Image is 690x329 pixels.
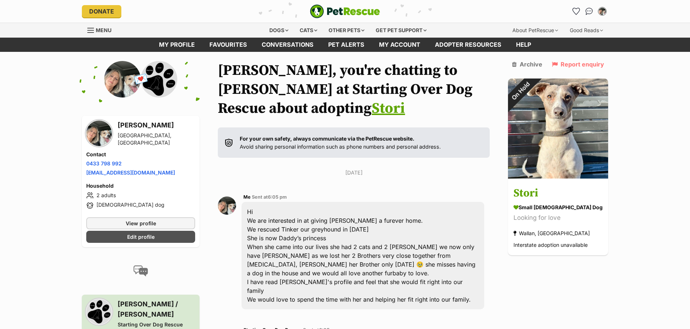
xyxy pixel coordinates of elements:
[512,61,542,68] a: Archive
[118,299,195,320] h3: [PERSON_NAME] / [PERSON_NAME]
[86,169,175,176] a: [EMAIL_ADDRESS][DOMAIN_NAME]
[152,38,202,52] a: My profile
[243,194,251,200] span: Me
[86,191,195,200] li: 2 adults
[585,8,593,15] img: chat-41dd97257d64d25036548639549fe6c8038ab92f7586957e7f3b1b290dea8141.svg
[513,242,588,248] span: Interstate adoption unavailable
[310,4,380,18] a: PetRescue
[141,61,177,97] img: Starting Over Dog Rescue profile pic
[509,38,538,52] a: Help
[86,160,122,167] a: 0433 798 992
[295,23,322,38] div: Cats
[513,228,590,238] div: Wallan, [GEOGRAPHIC_DATA]
[127,233,155,241] span: Edit profile
[372,99,405,118] a: Stori
[104,61,141,97] img: Nicole profile pic
[86,120,112,146] img: Nicole profile pic
[240,135,441,150] p: Avoid sharing personal information such as phone numbers and personal address.
[96,27,111,33] span: Menu
[126,219,156,227] span: View profile
[596,5,608,17] button: My account
[118,132,195,146] div: [GEOGRAPHIC_DATA], [GEOGRAPHIC_DATA]
[508,79,608,179] img: Stori
[513,185,603,202] h3: Stori
[507,23,563,38] div: About PetRescue
[498,69,543,113] div: On Hold
[218,61,490,118] h1: [PERSON_NAME], you're chatting to [PERSON_NAME] at Starting Over Dog Rescue about adopting
[254,38,321,52] a: conversations
[264,23,293,38] div: Dogs
[118,321,195,328] div: Starting Over Dog Rescue
[86,201,195,210] li: [DEMOGRAPHIC_DATA] dog
[82,5,121,18] a: Donate
[86,182,195,190] h4: Household
[372,38,428,52] a: My account
[565,23,608,38] div: Good Reads
[323,23,369,38] div: Other pets
[570,5,582,17] a: Favourites
[240,135,414,142] strong: For your own safety, always communicate via the PetRescue website.
[242,202,484,309] div: Hi We are interested in at giving [PERSON_NAME] a furever home. We rescued Tinker our greyhound i...
[583,5,595,17] a: Conversations
[86,217,195,229] a: View profile
[599,8,606,15] img: Nicole profile pic
[133,265,148,276] img: conversation-icon-4a6f8262b818ee0b60e3300018af0b2d0b884aa5de6e9bcb8d3d4eeb1a70a7c4.svg
[87,23,117,36] a: Menu
[86,151,195,158] h4: Contact
[310,4,380,18] img: logo-e224e6f780fb5917bec1dbf3a21bbac754714ae5b6737aabdf751b685950b380.svg
[508,180,608,255] a: Stori small [DEMOGRAPHIC_DATA] Dog Looking for love Wallan, [GEOGRAPHIC_DATA] Interstate adoption...
[428,38,509,52] a: Adopter resources
[552,61,604,68] a: Report enquiry
[202,38,254,52] a: Favourites
[86,299,112,325] img: Starting Over Dog Rescue profile pic
[133,71,149,87] span: 💌
[218,169,490,176] p: [DATE]
[86,231,195,243] a: Edit profile
[321,38,372,52] a: Pet alerts
[268,194,287,200] span: 6:05 pm
[118,120,195,130] h3: [PERSON_NAME]
[513,213,603,223] div: Looking for love
[371,23,432,38] div: Get pet support
[218,196,236,215] img: Nicole profile pic
[252,194,287,200] span: Sent at
[570,5,608,17] ul: Account quick links
[508,173,608,180] a: On Hold
[513,203,603,211] div: small [DEMOGRAPHIC_DATA] Dog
